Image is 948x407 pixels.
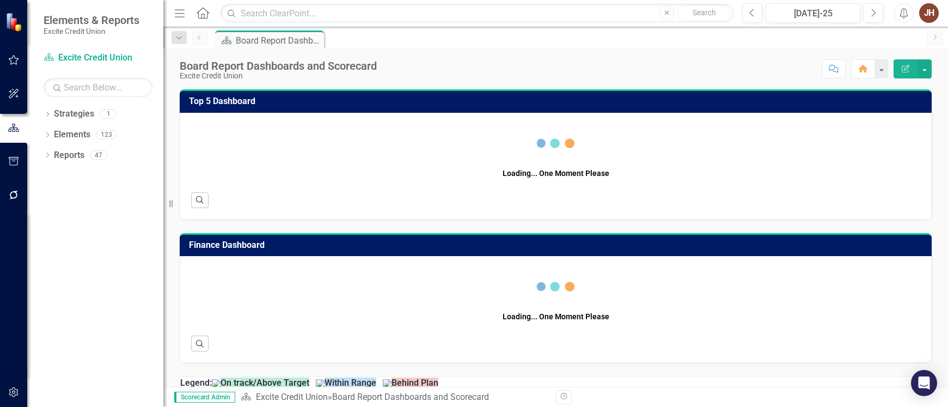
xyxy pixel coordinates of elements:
[180,378,438,388] strong: Legend:
[180,60,377,72] div: Board Report Dashboards and Scorecard
[54,149,84,162] a: Reports
[383,379,392,388] img: Behind%20Schedule.png
[221,4,734,23] input: Search ClearPoint...
[90,150,107,160] div: 47
[44,14,139,27] span: Elements & Reports
[392,378,438,388] span: Behind Plan
[44,78,152,97] input: Search Below...
[677,5,731,21] button: Search
[44,52,152,64] a: Excite Credit Union
[174,392,235,403] span: Scorecard Admin
[316,379,325,388] img: mceclip1%20v2.png
[5,13,25,32] img: ClearPoint Strategy
[325,378,376,388] span: Within Range
[693,8,716,17] span: Search
[256,392,328,402] a: Excite Credit Union
[241,391,548,404] div: »
[54,129,90,141] a: Elements
[911,370,937,396] div: Open Intercom Messenger
[766,3,860,23] button: [DATE]-25
[54,108,94,120] a: Strategies
[503,311,609,322] div: Loading... One Moment Please
[100,110,117,119] div: 1
[96,130,117,139] div: 123
[180,72,377,80] div: Excite Credit Union
[332,392,489,402] div: Board Report Dashboards and Scorecard
[44,27,139,35] small: Excite Credit Union
[189,240,926,250] h3: Finance Dashboard
[236,34,321,47] div: Board Report Dashboards and Scorecard
[189,96,926,106] h3: Top 5 Dashboard
[919,3,939,23] button: JH
[503,168,609,179] div: Loading... One Moment Please
[221,378,309,388] span: On track/Above Target
[212,379,221,388] img: Ahead%20of%20Schedule.png
[769,7,857,20] div: [DATE]-25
